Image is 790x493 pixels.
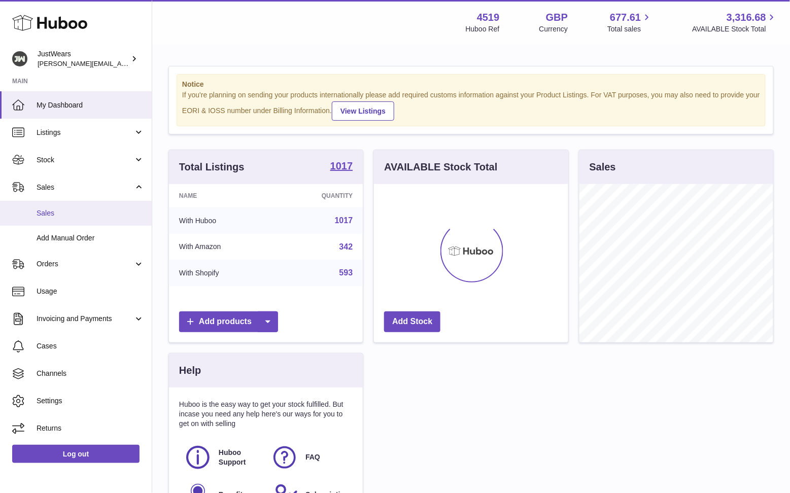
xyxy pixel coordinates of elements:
[169,207,275,234] td: With Huboo
[37,369,144,378] span: Channels
[179,311,278,332] a: Add products
[607,24,652,34] span: Total sales
[182,90,760,121] div: If you're planning on sending your products internationally please add required customs informati...
[305,452,320,462] span: FAQ
[179,400,353,429] p: Huboo is the easy way to get your stock fulfilled. But incase you need any help here's our ways f...
[38,59,203,67] span: [PERSON_NAME][EMAIL_ADDRESS][DOMAIN_NAME]
[179,364,201,377] h3: Help
[330,161,353,173] a: 1017
[384,311,440,332] a: Add Stock
[37,100,144,110] span: My Dashboard
[37,183,133,192] span: Sales
[37,396,144,406] span: Settings
[271,444,348,471] a: FAQ
[37,314,133,324] span: Invoicing and Payments
[37,287,144,296] span: Usage
[37,208,144,218] span: Sales
[546,11,568,24] strong: GBP
[335,216,353,225] a: 1017
[607,11,652,34] a: 677.61 Total sales
[37,128,133,137] span: Listings
[184,444,261,471] a: Huboo Support
[339,268,353,277] a: 593
[275,184,363,207] th: Quantity
[37,424,144,433] span: Returns
[169,260,275,286] td: With Shopify
[539,24,568,34] div: Currency
[179,160,245,174] h3: Total Listings
[182,80,760,89] strong: Notice
[37,341,144,351] span: Cases
[610,11,641,24] span: 677.61
[466,24,500,34] div: Huboo Ref
[330,161,353,171] strong: 1017
[727,11,766,24] span: 3,316.68
[692,24,778,34] span: AVAILABLE Stock Total
[477,11,500,24] strong: 4519
[339,242,353,251] a: 342
[332,101,394,121] a: View Listings
[12,51,27,66] img: josh@just-wears.com
[219,448,260,467] span: Huboo Support
[37,155,133,165] span: Stock
[12,445,140,463] a: Log out
[37,259,133,269] span: Orders
[169,234,275,260] td: With Amazon
[38,49,129,68] div: JustWears
[692,11,778,34] a: 3,316.68 AVAILABLE Stock Total
[37,233,144,243] span: Add Manual Order
[590,160,616,174] h3: Sales
[384,160,497,174] h3: AVAILABLE Stock Total
[169,184,275,207] th: Name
